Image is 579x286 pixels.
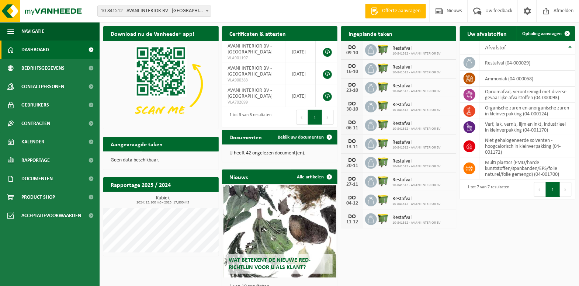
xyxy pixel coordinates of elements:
button: Next [560,182,572,197]
div: 04-12 [345,201,360,206]
button: Previous [534,182,546,197]
button: 1 [308,110,322,125]
span: 10-841512 - AVANI INTERIOR BV [392,52,441,56]
div: 11-12 [345,220,360,225]
a: Offerte aanvragen [365,4,426,18]
div: DO [345,120,360,126]
span: Bekijk uw documenten [278,135,324,140]
span: Wat betekent de nieuwe RED-richtlijn voor u als klant? [229,257,311,270]
div: 20-11 [345,163,360,168]
span: Restafval [392,140,441,146]
div: DO [345,195,360,201]
a: Bekijk uw documenten [272,130,337,144]
span: 10-841512 - AVANI INTERIOR BV [392,146,441,150]
a: Bekijk rapportage [164,192,218,206]
td: [DATE] [286,85,316,107]
td: niet gehalogeneerde solventen - hoogcalorisch in kleinverpakking (04-001172) [479,135,575,157]
span: Restafval [392,83,441,89]
span: 10-841512 - AVANI INTERIOR BV [392,127,441,131]
span: Dashboard [21,41,49,59]
div: DO [345,45,360,50]
div: DO [345,63,360,69]
span: Acceptatievoorwaarden [21,206,81,225]
a: Alle artikelen [291,170,337,184]
div: 09-10 [345,50,360,56]
img: WB-1100-HPE-GN-50 [377,81,389,93]
td: opruimafval, verontreinigd met diverse gevaarlijke afvalstoffen (04-000093) [479,87,575,103]
span: Afvalstof [485,45,506,51]
span: Kalender [21,133,44,151]
span: Restafval [392,102,441,108]
span: Restafval [392,121,441,127]
div: DO [345,139,360,144]
h2: Download nu de Vanheede+ app! [103,26,202,41]
span: Restafval [392,64,441,70]
div: DO [345,214,360,220]
div: 16-10 [345,69,360,74]
span: AVANI INTERIOR BV - [GEOGRAPHIC_DATA] [228,66,273,77]
button: Next [322,110,334,125]
img: Download de VHEPlus App [103,41,219,127]
div: 13-11 [345,144,360,150]
span: Product Shop [21,188,55,206]
span: Contracten [21,114,50,133]
h2: Certificaten & attesten [222,26,293,41]
td: [DATE] [286,41,316,63]
span: 10-841512 - AVANI INTERIOR BV - OUDENAARDE [98,6,211,16]
span: VLA900383 [228,77,280,83]
td: verf, lak, vernis, lijm en inkt, industrieel in kleinverpakking (04-001170) [479,119,575,135]
div: 1 tot 7 van 7 resultaten [464,181,509,198]
span: AVANI INTERIOR BV - [GEOGRAPHIC_DATA] [228,43,273,55]
span: 2024: 23,100 m3 - 2025: 17,800 m3 [107,201,219,205]
img: WB-1100-HPE-GN-50 [377,175,389,187]
td: multi plastics (PMD/harde kunststoffen/spanbanden/EPS/folie naturel/folie gemengd) (04-001700) [479,157,575,179]
span: Restafval [392,158,441,164]
span: Offerte aanvragen [380,7,422,15]
span: VLA901197 [228,55,280,61]
p: Geen data beschikbaar. [111,158,211,163]
span: 10-841512 - AVANI INTERIOR BV [392,183,441,188]
span: AVANI INTERIOR BV - [GEOGRAPHIC_DATA] [228,88,273,99]
img: WB-1100-HPE-GN-50 [377,118,389,131]
span: Gebruikers [21,96,49,114]
span: 10-841512 - AVANI INTERIOR BV - OUDENAARDE [97,6,211,17]
p: U heeft 42 ongelezen document(en). [229,151,330,156]
div: DO [345,176,360,182]
span: Documenten [21,170,53,188]
td: restafval (04-000029) [479,55,575,71]
div: 1 tot 3 van 3 resultaten [226,109,271,125]
span: 10-841512 - AVANI INTERIOR BV [392,221,441,225]
a: Wat betekent de nieuwe RED-richtlijn voor u als klant? [223,185,336,278]
td: organische zuren en anorganische zuren in kleinverpakking (04-000124) [479,103,575,119]
span: Restafval [392,215,441,221]
span: 10-841512 - AVANI INTERIOR BV [392,89,441,94]
div: 23-10 [345,88,360,93]
span: Restafval [392,177,441,183]
span: Contactpersonen [21,77,64,96]
img: WB-1100-HPE-GN-50 [377,212,389,225]
td: ammoniak (04-000058) [479,71,575,87]
span: 10-841512 - AVANI INTERIOR BV [392,164,441,169]
img: WB-1100-HPE-GN-50 [377,137,389,150]
h3: Kubiek [107,196,219,205]
span: Bedrijfsgegevens [21,59,65,77]
span: 10-841512 - AVANI INTERIOR BV [392,108,441,112]
h2: Rapportage 2025 / 2024 [103,177,178,192]
div: DO [345,157,360,163]
span: Ophaling aanvragen [522,31,562,36]
img: WB-1100-HPE-GN-50 [377,193,389,206]
h2: Ingeplande taken [341,26,400,41]
span: 10-841512 - AVANI INTERIOR BV [392,70,441,75]
button: 1 [546,182,560,197]
img: WB-1100-HPE-GN-50 [377,43,389,56]
a: Ophaling aanvragen [516,26,575,41]
span: Rapportage [21,151,50,170]
div: 27-11 [345,182,360,187]
img: WB-1100-HPE-GN-50 [377,62,389,74]
span: Restafval [392,196,441,202]
span: VLA702699 [228,100,280,105]
span: 10-841512 - AVANI INTERIOR BV [392,202,441,206]
img: WB-1100-HPE-GN-50 [377,100,389,112]
h2: Aangevraagde taken [103,137,170,151]
span: Navigatie [21,22,44,41]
